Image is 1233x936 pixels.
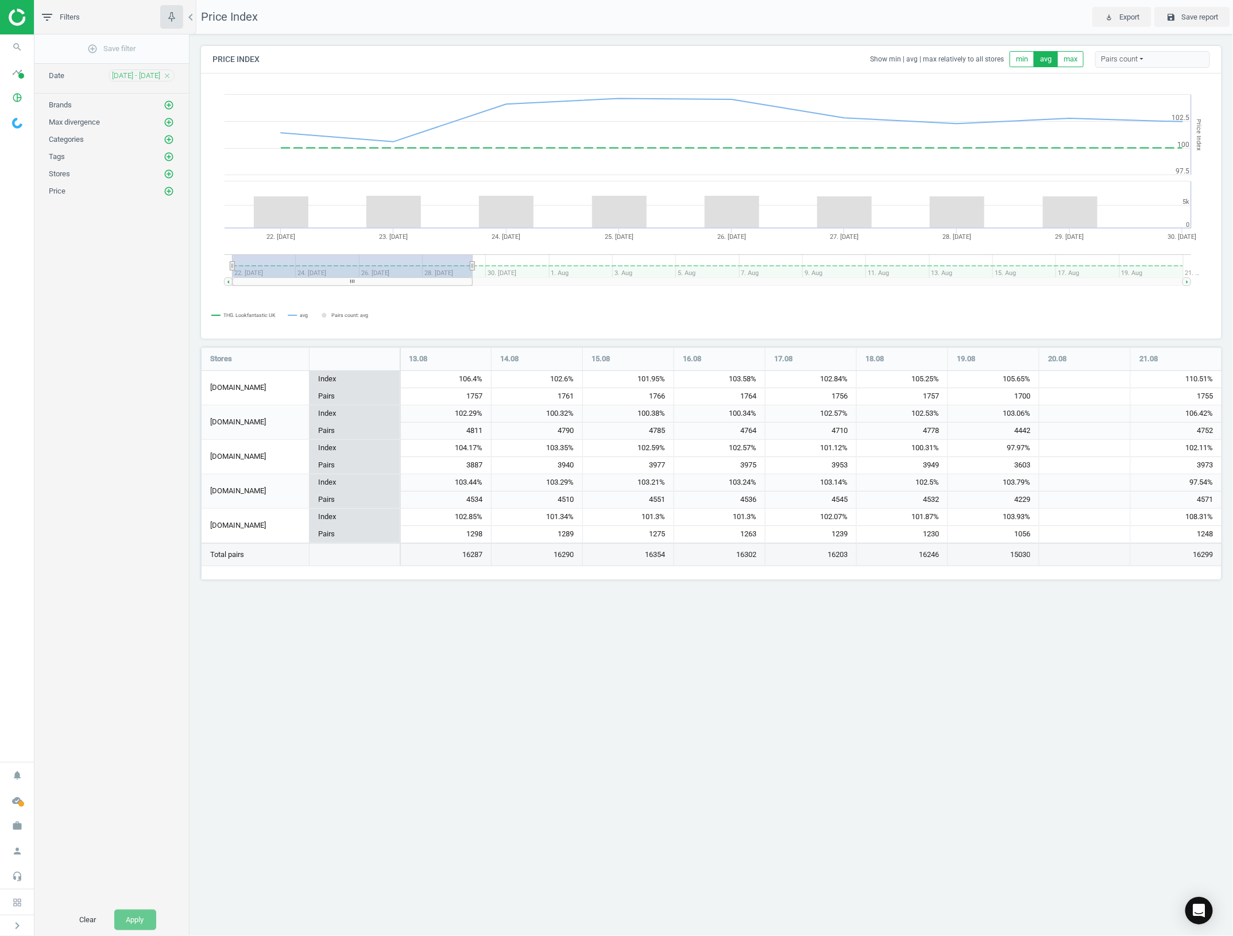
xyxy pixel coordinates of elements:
button: add_circle_outline [163,151,175,163]
div: 103.21% [583,474,674,492]
div: 102.07% [766,509,856,526]
div: 1289 [492,526,582,543]
button: add_circle_outline [163,185,175,197]
div: 102.85% [400,509,491,526]
tspan: 23. [DATE] [379,233,408,241]
div: 101.95% [583,371,674,388]
div: 102.84% [766,371,856,388]
div: [DOMAIN_NAME] [202,509,309,543]
button: add_circle_outline [163,99,175,111]
div: 102.11% [1131,440,1222,457]
span: Tags [49,152,65,161]
span: Max divergence [49,118,100,126]
i: play_for_work [1104,13,1114,22]
tspan: 21. … [1185,269,1199,277]
div: 4811 [400,423,491,439]
button: Apply [114,910,156,930]
tspan: THG. Lookfantastic UK [223,312,276,318]
i: headset_mic [6,865,28,887]
div: 4710 [766,423,856,439]
div: Open Intercom Messenger [1185,897,1213,925]
i: work [6,815,28,837]
div: Pairs count [1095,51,1210,68]
tspan: avg [300,312,308,318]
div: 4571 [1131,492,1222,508]
span: Date [49,71,64,80]
div: 1766 [583,388,674,405]
span: Brands [49,100,72,109]
span: 14.08 [500,354,519,364]
div: [DOMAIN_NAME] [202,371,309,405]
div: 3940 [492,457,582,474]
span: [DATE] - [DATE] [112,71,160,81]
i: filter_list [40,10,54,24]
div: 110.51% [1131,371,1222,388]
i: chevron_right [10,919,24,933]
tspan: Price Index [1195,119,1203,150]
div: 105.65% [948,371,1039,388]
i: add_circle_outline [88,44,98,54]
div: 4778 [857,423,948,439]
div: 103.29% [492,474,582,492]
div: 1298 [400,526,491,543]
i: add_circle_outline [164,134,174,145]
div: 105.25% [857,371,948,388]
span: 15.08 [592,354,610,364]
span: Filters [60,12,80,22]
div: 103.44% [400,474,491,492]
div: 1263 [674,526,765,543]
button: add_circle_outline [163,134,175,145]
i: add_circle_outline [164,152,174,162]
div: 4785 [583,423,674,439]
div: 102.6% [492,371,582,388]
span: 15030 [957,550,1030,560]
tspan: 25. [DATE] [605,233,633,241]
tspan: 30. [DATE] [1168,233,1197,241]
div: 4534 [400,492,491,508]
i: add_circle_outline [164,186,174,196]
span: Save filter [88,44,136,54]
div: 102.29% [400,405,491,423]
div: 4551 [583,492,674,508]
div: 101.87% [857,509,948,526]
i: close [163,72,171,80]
span: Stores [49,169,70,178]
i: person [6,840,28,862]
div: 4752 [1131,423,1222,439]
tspan: 28. [DATE] [942,233,971,241]
div: 97.54% [1131,474,1222,492]
span: 16354 [592,550,665,560]
i: add_circle_outline [164,117,174,127]
div: 103.79% [948,474,1039,492]
div: 3973 [1131,457,1222,474]
div: 3603 [948,457,1039,474]
div: 4510 [492,492,582,508]
button: avg [1034,51,1058,67]
div: 3887 [400,457,491,474]
div: [DOMAIN_NAME] [202,440,309,474]
div: 4790 [492,423,582,439]
div: 102.59% [583,440,674,457]
div: 3949 [857,457,948,474]
span: 20.08 [1048,354,1066,364]
text: 97.5 [1176,167,1189,175]
div: 101.34% [492,509,582,526]
div: Index [310,474,400,492]
div: Pairs [310,491,400,508]
span: 16203 [774,550,848,560]
div: [DOMAIN_NAME] [202,405,309,439]
div: 104.17% [400,440,491,457]
span: Export [1119,12,1139,22]
div: 4442 [948,423,1039,439]
tspan: 26. [DATE] [717,233,746,241]
span: Price [49,187,65,195]
i: chevron_left [184,10,198,24]
tspan: 24. [DATE] [492,233,521,241]
div: Index [310,440,400,457]
div: 102.53% [857,405,948,423]
div: 103.06% [948,405,1039,423]
button: add_circle_outlineSave filter [34,37,189,60]
div: 103.58% [674,371,765,388]
div: 102.5% [857,474,948,492]
div: 102.57% [674,440,765,457]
